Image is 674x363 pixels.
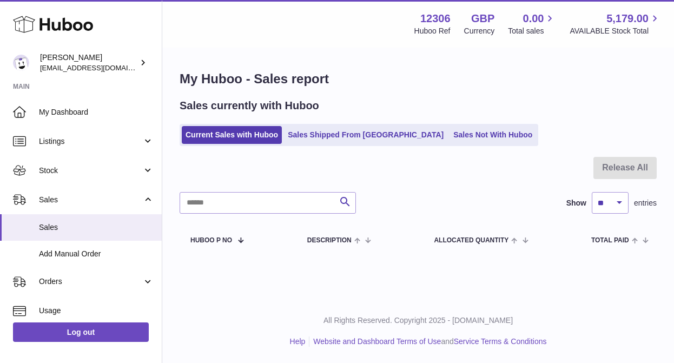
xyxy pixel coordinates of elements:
span: Sales [39,195,142,205]
a: Service Terms & Conditions [454,337,547,346]
span: AVAILABLE Stock Total [570,26,661,36]
span: 0.00 [523,11,544,26]
span: My Dashboard [39,107,154,117]
strong: GBP [471,11,494,26]
span: Total paid [591,237,629,244]
label: Show [566,198,586,208]
span: Sales [39,222,154,233]
div: Currency [464,26,495,36]
span: ALLOCATED Quantity [434,237,508,244]
span: Huboo P no [190,237,232,244]
span: entries [634,198,657,208]
h2: Sales currently with Huboo [180,98,319,113]
img: hello@otect.co [13,55,29,71]
a: Current Sales with Huboo [182,126,282,144]
a: Sales Shipped From [GEOGRAPHIC_DATA] [284,126,447,144]
span: Usage [39,306,154,316]
span: [EMAIL_ADDRESS][DOMAIN_NAME] [40,63,159,72]
a: Help [290,337,306,346]
span: Orders [39,276,142,287]
li: and [309,336,546,347]
span: Add Manual Order [39,249,154,259]
div: [PERSON_NAME] [40,52,137,73]
h1: My Huboo - Sales report [180,70,657,88]
a: Website and Dashboard Terms of Use [313,337,441,346]
div: Huboo Ref [414,26,451,36]
span: Total sales [508,26,556,36]
span: Stock [39,166,142,176]
span: Description [307,237,352,244]
strong: 12306 [420,11,451,26]
span: Listings [39,136,142,147]
a: 0.00 Total sales [508,11,556,36]
span: 5,179.00 [606,11,649,26]
p: All Rights Reserved. Copyright 2025 - [DOMAIN_NAME] [171,315,665,326]
a: 5,179.00 AVAILABLE Stock Total [570,11,661,36]
a: Sales Not With Huboo [450,126,536,144]
a: Log out [13,322,149,342]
